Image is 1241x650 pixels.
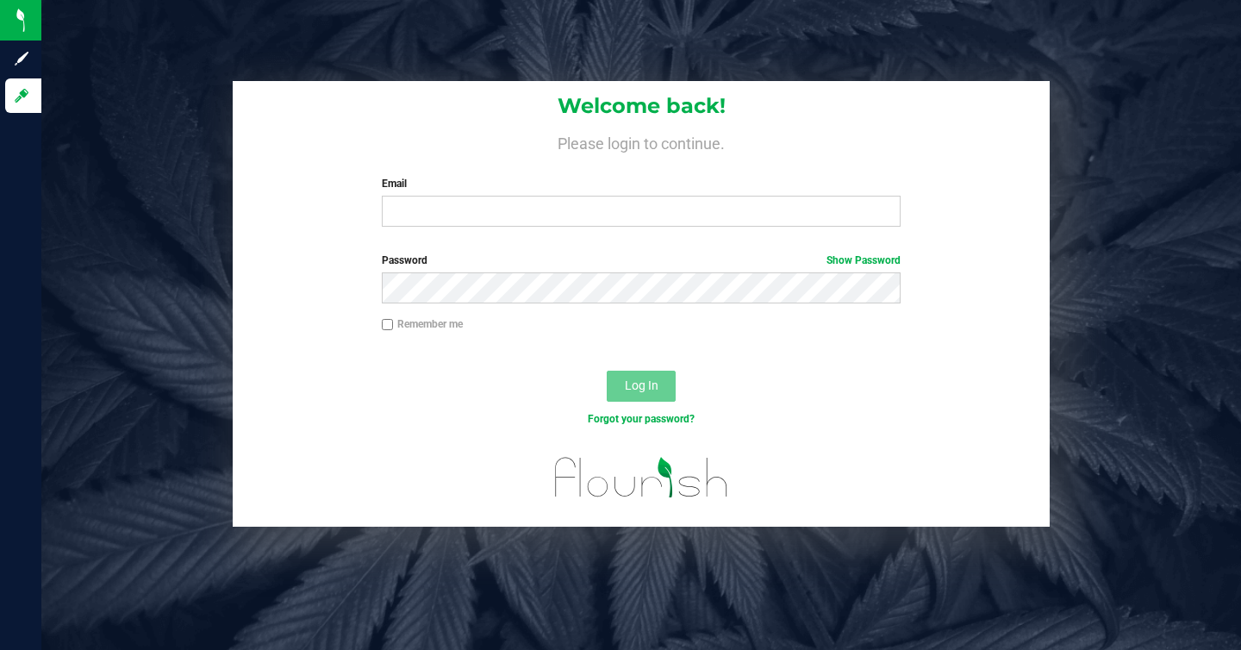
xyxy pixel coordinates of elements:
a: Forgot your password? [588,413,695,425]
inline-svg: Log in [13,87,30,104]
inline-svg: Sign up [13,50,30,67]
h4: Please login to continue. [233,131,1050,152]
h1: Welcome back! [233,95,1050,117]
button: Log In [607,371,676,402]
input: Remember me [382,319,394,331]
span: Log In [625,378,658,392]
label: Email [382,176,901,191]
a: Show Password [826,254,901,266]
img: flourish_logo.svg [539,445,744,510]
span: Password [382,254,427,266]
label: Remember me [382,316,463,332]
